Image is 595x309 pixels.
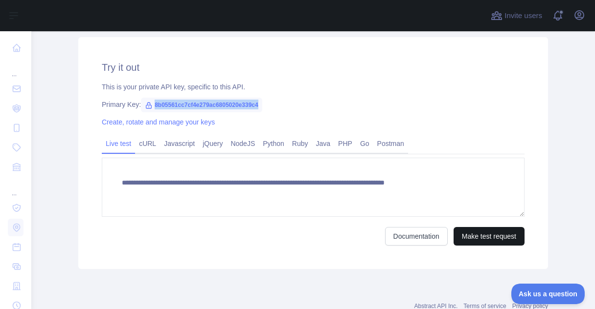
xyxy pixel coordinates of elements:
[8,59,23,78] div: ...
[334,136,356,151] a: PHP
[288,136,312,151] a: Ruby
[102,82,525,92] div: This is your private API key, specific to this API.
[312,136,335,151] a: Java
[102,136,135,151] a: Live test
[227,136,259,151] a: NodeJS
[102,118,215,126] a: Create, rotate and manage your keys
[141,98,262,112] span: 8b05561cc7cf4e279ac6805020e339c4
[385,227,448,246] a: Documentation
[199,136,227,151] a: jQuery
[511,284,585,304] iframe: Toggle Customer Support
[504,10,542,21] span: Invite users
[8,178,23,197] div: ...
[102,61,525,74] h2: Try it out
[489,8,544,23] button: Invite users
[259,136,288,151] a: Python
[102,100,525,109] div: Primary Key:
[373,136,408,151] a: Postman
[454,227,525,246] button: Make test request
[160,136,199,151] a: Javascript
[135,136,160,151] a: cURL
[356,136,373,151] a: Go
